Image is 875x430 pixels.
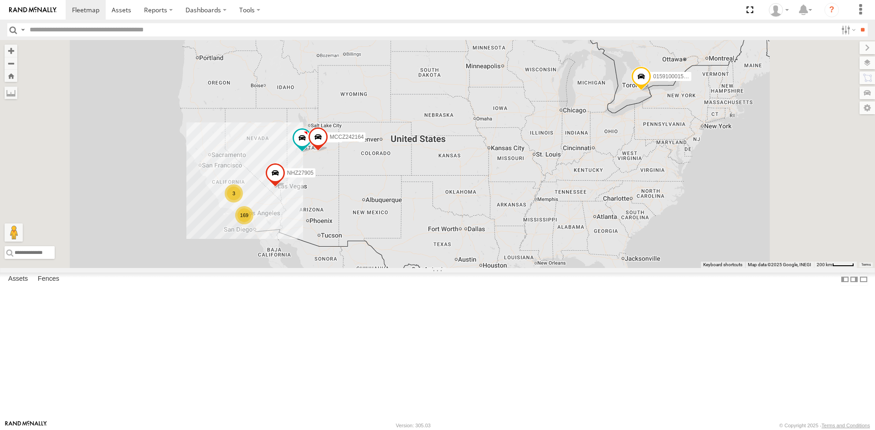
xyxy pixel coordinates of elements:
[849,273,859,286] label: Dock Summary Table to the Right
[5,421,47,430] a: Visit our Website
[5,45,17,57] button: Zoom in
[824,3,839,17] i: ?
[5,223,23,242] button: Drag Pegman onto the map to open Street View
[766,3,792,17] div: Zulema McIntosch
[19,23,26,36] label: Search Query
[225,184,243,202] div: 3
[33,273,64,286] label: Fences
[5,57,17,70] button: Zoom out
[235,206,253,224] div: 169
[860,101,875,114] label: Map Settings
[861,263,871,267] a: Terms
[330,133,364,140] span: MCCZ242164
[817,262,832,267] span: 200 km
[5,70,17,82] button: Zoom Home
[396,423,431,428] div: Version: 305.03
[5,86,17,99] label: Measure
[748,262,811,267] span: Map data ©2025 Google, INEGI
[859,273,868,286] label: Hide Summary Table
[840,273,849,286] label: Dock Summary Table to the Left
[287,170,314,176] span: NHZ27905
[9,7,57,13] img: rand-logo.svg
[703,262,742,268] button: Keyboard shortcuts
[653,73,699,80] span: 015910001545733
[838,23,857,36] label: Search Filter Options
[822,423,870,428] a: Terms and Conditions
[779,423,870,428] div: © Copyright 2025 -
[4,273,32,286] label: Assets
[814,262,857,268] button: Map Scale: 200 km per 44 pixels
